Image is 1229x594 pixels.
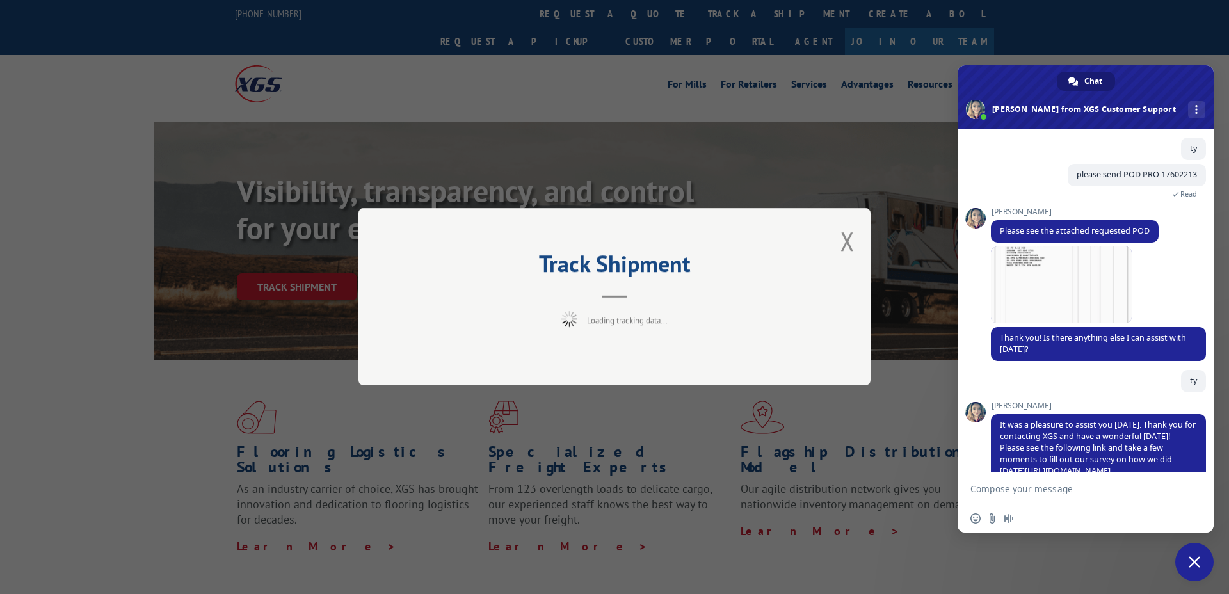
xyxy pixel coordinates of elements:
div: Close chat [1175,543,1214,581]
a: [URL][DOMAIN_NAME] [1025,465,1111,476]
span: [PERSON_NAME] [991,401,1206,410]
button: Close modal [840,224,855,258]
h2: Track Shipment [422,255,807,279]
span: Insert an emoji [970,513,981,524]
span: Chat [1084,72,1102,91]
span: Send a file [987,513,997,524]
span: ty [1190,375,1197,386]
div: More channels [1188,101,1205,118]
span: Thank you! Is there anything else I can assist with [DATE]? [1000,332,1186,355]
span: Loading tracking data... [587,316,668,326]
textarea: Compose your message... [970,483,1173,495]
img: xgs-loading [561,312,577,328]
span: [PERSON_NAME] [991,207,1159,216]
span: ty [1190,143,1197,154]
span: Audio message [1004,513,1014,524]
div: Chat [1057,72,1115,91]
span: Please see the attached requested POD [1000,225,1150,236]
span: please send POD PRO 17602213 [1077,169,1197,180]
span: Read [1180,189,1197,198]
span: It was a pleasure to assist you [DATE]. Thank you for contacting XGS and have a wonderful [DATE]!... [1000,419,1196,476]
